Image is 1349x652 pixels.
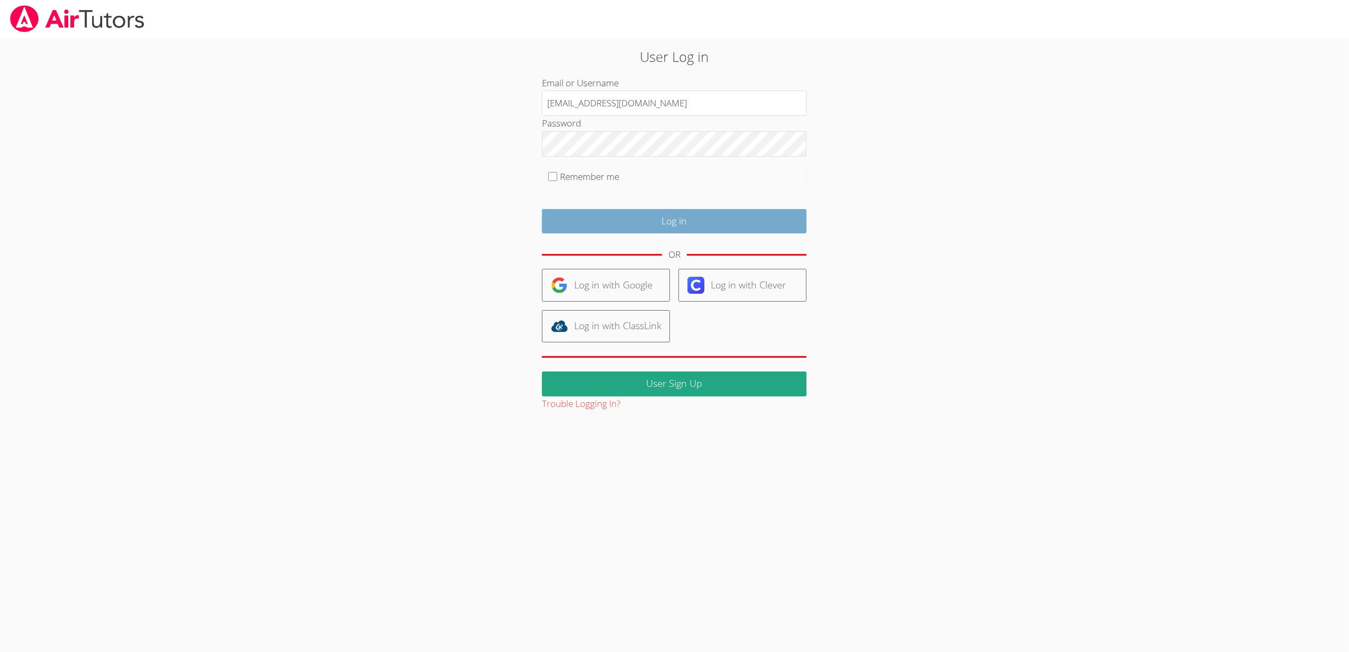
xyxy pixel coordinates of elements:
a: Log in with Clever [678,269,807,301]
label: Email or Username [542,77,619,89]
a: User Sign Up [542,372,807,396]
h2: User Log in [310,47,1038,67]
input: Log in [542,209,807,234]
button: Trouble Logging In? [542,396,620,412]
img: airtutors_banner-c4298cdbf04f3fff15de1276eac7730deb9818008684d7c2e4769d2f7ddbe033.png [9,5,146,32]
a: Log in with ClassLink [542,310,670,342]
div: OR [668,247,681,262]
label: Remember me [560,170,619,183]
img: classlink-logo-d6bb404cc1216ec64c9a2012d9dc4662098be43eaf13dc465df04b49fa7ab582.svg [551,318,568,334]
label: Password [542,117,581,129]
img: clever-logo-6eab21bc6e7a338710f1a6ff85c0baf02591cd810cc4098c63d3a4b26e2feb20.svg [687,277,704,294]
a: Log in with Google [542,269,670,301]
img: google-logo-50288ca7cdecda66e5e0955fdab243c47b7ad437acaf1139b6f446037453330a.svg [551,277,568,294]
